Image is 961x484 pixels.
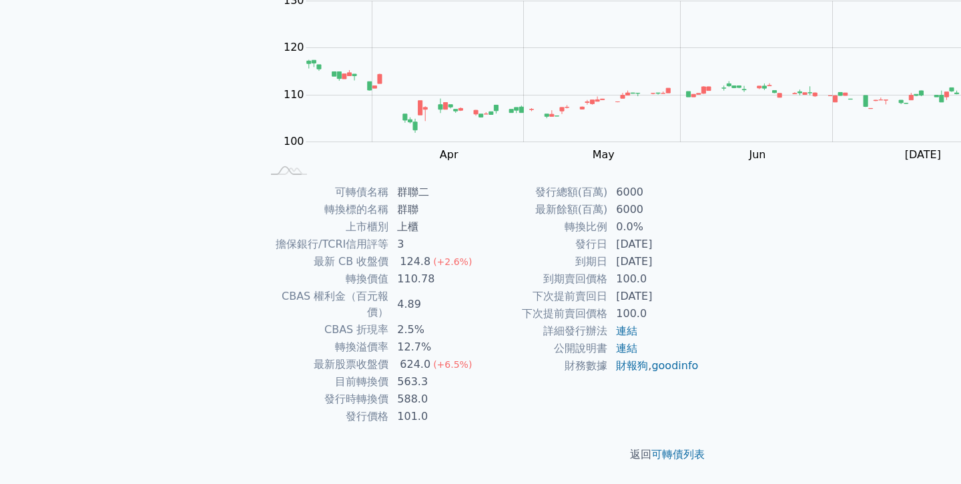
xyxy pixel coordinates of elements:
td: 6000 [608,201,699,218]
a: 連結 [616,342,637,354]
td: 發行總額(百萬) [480,184,608,201]
iframe: Chat Widget [894,420,961,484]
td: 擔保銀行/TCRI信用評等 [262,236,389,253]
td: 轉換價值 [262,270,389,288]
td: 發行時轉換價 [262,391,389,408]
td: 4.89 [389,288,480,321]
tspan: 100 [284,135,304,148]
tspan: Jun [749,148,766,160]
div: 聊天小工具 [894,420,961,484]
a: 可轉債列表 [651,448,705,461]
td: 到期日 [480,253,608,270]
a: 財報狗 [616,359,648,372]
td: 563.3 [389,373,480,391]
td: , [608,357,699,375]
td: 最新餘額(百萬) [480,201,608,218]
td: 轉換標的名稱 [262,201,389,218]
td: 財務數據 [480,357,608,375]
a: goodinfo [651,359,698,372]
td: 轉換比例 [480,218,608,236]
td: 發行日 [480,236,608,253]
td: 上櫃 [389,218,480,236]
td: 目前轉換價 [262,373,389,391]
td: [DATE] [608,253,699,270]
tspan: 120 [284,41,304,53]
td: 2.5% [389,321,480,338]
tspan: May [593,148,615,160]
td: 群聯 [389,201,480,218]
td: [DATE] [608,288,699,305]
div: 624.0 [397,356,433,373]
td: 下次提前賣回價格 [480,305,608,322]
td: 110.78 [389,270,480,288]
td: 3 [389,236,480,253]
td: 下次提前賣回日 [480,288,608,305]
div: 124.8 [397,254,433,270]
td: 6000 [608,184,699,201]
td: 12.7% [389,338,480,356]
td: 0.0% [608,218,699,236]
td: 588.0 [389,391,480,408]
tspan: [DATE] [905,148,941,160]
p: 返回 [246,447,715,463]
td: 100.0 [608,305,699,322]
td: 到期賣回價格 [480,270,608,288]
span: (+6.5%) [433,359,472,370]
td: 最新股票收盤價 [262,356,389,373]
tspan: 110 [284,88,304,101]
td: [DATE] [608,236,699,253]
td: 公開說明書 [480,340,608,357]
td: 發行價格 [262,408,389,425]
td: 轉換溢價率 [262,338,389,356]
td: 最新 CB 收盤價 [262,253,389,270]
tspan: Apr [440,148,458,160]
td: 可轉債名稱 [262,184,389,201]
a: 連結 [616,324,637,337]
td: 詳細發行辦法 [480,322,608,340]
span: (+2.6%) [433,256,472,267]
td: 101.0 [389,408,480,425]
td: 群聯二 [389,184,480,201]
td: CBAS 折現率 [262,321,389,338]
td: 上市櫃別 [262,218,389,236]
td: CBAS 權利金（百元報價） [262,288,389,321]
td: 100.0 [608,270,699,288]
